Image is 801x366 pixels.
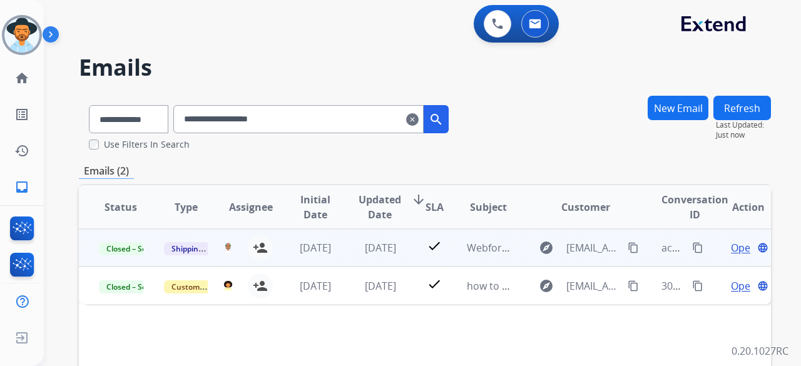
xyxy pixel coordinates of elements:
mat-icon: history [14,143,29,158]
th: Action [706,185,771,229]
mat-icon: person_add [253,278,268,293]
span: Conversation ID [661,192,728,222]
span: Webform from [EMAIL_ADDRESS][DOMAIN_NAME] on [DATE] [467,241,750,255]
span: Assignee [229,200,273,215]
mat-icon: list_alt [14,107,29,122]
span: [DATE] [300,279,331,293]
mat-icon: home [14,71,29,86]
span: Customer Support [164,280,245,293]
mat-icon: content_copy [628,242,639,253]
mat-icon: language [757,242,768,253]
mat-icon: search [429,112,444,127]
img: agent-avatar [223,281,233,291]
mat-icon: inbox [14,180,29,195]
span: how to file a claim [467,279,551,293]
mat-icon: language [757,280,768,292]
p: Emails (2) [79,163,134,179]
span: Closed – Solved [99,280,168,293]
mat-icon: explore [539,278,554,293]
mat-icon: content_copy [692,242,703,253]
button: New Email [648,96,708,120]
span: Last Updated: [716,120,771,130]
mat-icon: clear [406,112,419,127]
img: avatar [4,18,39,53]
span: Shipping Protection [164,242,250,255]
mat-icon: content_copy [692,280,703,292]
mat-icon: content_copy [628,280,639,292]
span: [DATE] [365,279,396,293]
span: SLA [426,200,444,215]
span: Updated Date [359,192,401,222]
span: [DATE] [300,241,331,255]
label: Use Filters In Search [104,138,190,151]
mat-icon: explore [539,240,554,255]
mat-icon: check [427,238,442,253]
span: Just now [716,130,771,140]
span: Open [731,278,757,293]
span: [EMAIL_ADDRESS][DOMAIN_NAME] [566,240,620,255]
p: 0.20.1027RC [732,343,788,358]
span: [EMAIL_ADDRESS][DOMAIN_NAME] [566,278,620,293]
span: Initial Date [293,192,338,222]
h2: Emails [79,55,771,80]
img: agent-avatar [223,243,233,253]
span: Closed – Solved [99,242,168,255]
span: Customer [561,200,610,215]
span: Type [175,200,198,215]
span: [DATE] [365,241,396,255]
span: Open [731,240,757,255]
span: Status [105,200,137,215]
span: Subject [470,200,507,215]
mat-icon: arrow_downward [411,192,426,207]
mat-icon: person_add [253,240,268,255]
mat-icon: check [427,277,442,292]
button: Refresh [713,96,771,120]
